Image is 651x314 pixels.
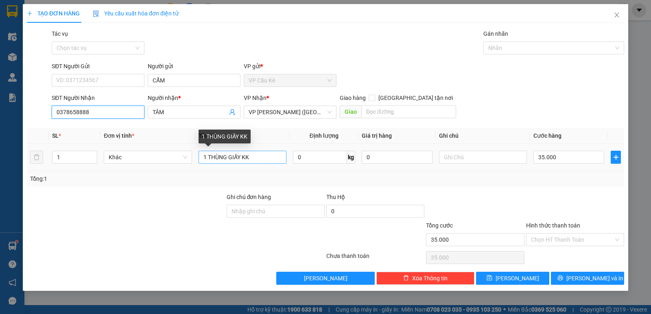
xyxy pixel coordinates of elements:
[412,274,448,283] span: Xóa Thông tin
[44,44,68,52] span: TRÀ MY
[304,274,347,283] span: [PERSON_NAME]
[17,16,65,24] span: VP Cầu Kè -
[227,205,325,218] input: Ghi chú đơn hàng
[52,132,59,139] span: SL
[52,30,68,37] label: Tác vụ
[362,151,433,164] input: 0
[93,11,99,17] img: icon
[361,105,457,118] input: Dọc đường
[326,194,345,200] span: Thu Hộ
[27,4,94,12] strong: BIÊN NHẬN GỬI HÀNG
[611,154,620,160] span: plus
[30,151,43,164] button: delete
[566,274,623,283] span: [PERSON_NAME] và In
[148,62,240,71] div: Người gửi
[199,151,286,164] input: VD: Bàn, Ghế
[605,4,628,27] button: Close
[526,222,580,229] label: Hình thức thanh toán
[93,10,179,17] span: Yêu cầu xuất hóa đơn điện tử
[439,151,527,164] input: Ghi Chú
[347,151,355,164] span: kg
[325,251,425,266] div: Chưa thanh toán
[476,272,549,285] button: save[PERSON_NAME]
[362,132,392,139] span: Giá trị hàng
[227,194,271,200] label: Ghi chú đơn hàng
[310,132,339,139] span: Định lượng
[229,109,236,115] span: user-add
[533,132,561,139] span: Cước hàng
[611,151,621,164] button: plus
[403,275,409,282] span: delete
[340,105,361,118] span: Giao
[340,95,366,101] span: Giao hàng
[52,93,144,102] div: SĐT Người Nhận
[496,274,539,283] span: [PERSON_NAME]
[148,93,240,102] div: Người nhận
[249,106,332,118] span: VP Trần Phú (Hàng)
[614,12,620,18] span: close
[52,62,144,71] div: SĐT Người Gửi
[3,27,119,43] p: NHẬN:
[51,16,65,24] span: CẨM
[3,44,68,52] span: 0876989637 -
[244,62,336,71] div: VP gửi
[436,128,530,144] th: Ghi chú
[27,10,80,17] span: TẠO ĐƠN HÀNG
[27,11,33,16] span: plus
[249,74,332,87] span: VP Cầu Kè
[551,272,624,285] button: printer[PERSON_NAME] và In
[483,30,508,37] label: Gán nhãn
[244,95,267,101] span: VP Nhận
[487,275,492,282] span: save
[3,53,20,61] span: GIAO:
[426,222,453,229] span: Tổng cước
[3,16,119,24] p: GỬI:
[109,151,187,163] span: Khác
[199,130,251,143] div: 1 THÙNG GIẤY KK
[557,275,563,282] span: printer
[276,272,374,285] button: [PERSON_NAME]
[375,93,456,102] span: [GEOGRAPHIC_DATA] tận nơi
[3,27,82,43] span: VP [PERSON_NAME] ([GEOGRAPHIC_DATA])
[104,132,134,139] span: Đơn vị tính
[376,272,474,285] button: deleteXóa Thông tin
[30,174,252,183] div: Tổng: 1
